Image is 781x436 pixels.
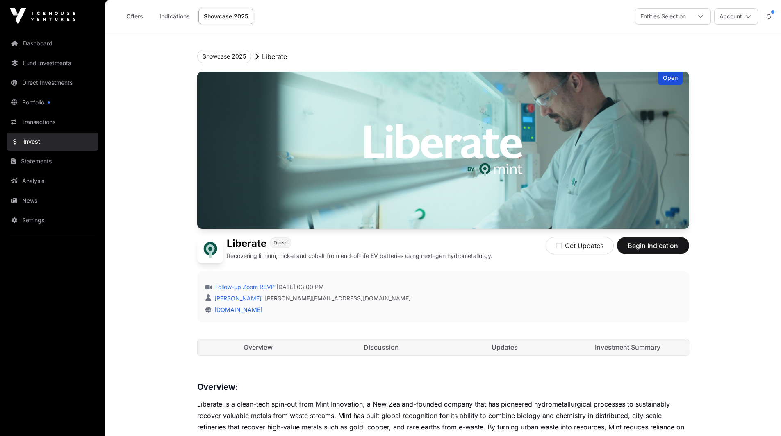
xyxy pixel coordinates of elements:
a: Offers [118,9,151,24]
a: Updates [444,339,566,355]
span: [DATE] 03:00 PM [276,283,324,291]
a: News [7,192,98,210]
a: Indications [154,9,195,24]
button: Account [714,8,758,25]
h1: Liberate [227,237,266,250]
a: Analysis [7,172,98,190]
a: Discussion [321,339,442,355]
a: Follow-up Zoom RSVP [214,283,275,291]
img: Liberate [197,237,223,263]
div: Open [658,72,683,85]
a: Fund Investments [7,54,98,72]
button: Showcase 2025 [197,50,251,63]
a: Statements [7,152,98,170]
span: Direct [273,239,288,246]
img: Icehouse Ventures Logo [10,8,75,25]
button: Get Updates [546,237,614,254]
a: Overview [198,339,319,355]
p: Recovering lithium, nickel and cobalt from end-of-life EV batteries using next-gen hydrometallurgy. [227,252,492,260]
p: Liberate [262,52,287,61]
div: Entities Selection [635,9,691,24]
nav: Tabs [198,339,689,355]
a: [PERSON_NAME][EMAIL_ADDRESS][DOMAIN_NAME] [265,294,411,303]
span: Begin Indication [627,241,679,251]
a: Direct Investments [7,74,98,92]
img: Liberate [197,72,689,229]
a: Investment Summary [567,339,689,355]
a: Settings [7,211,98,229]
a: Transactions [7,113,98,131]
a: Showcase 2025 [198,9,253,24]
h3: Overview: [197,380,689,393]
a: Dashboard [7,34,98,52]
a: Begin Indication [617,245,689,253]
a: [DOMAIN_NAME] [211,306,262,313]
a: [PERSON_NAME] [213,295,262,302]
a: Portfolio [7,93,98,111]
button: Begin Indication [617,237,689,254]
a: Invest [7,133,98,151]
